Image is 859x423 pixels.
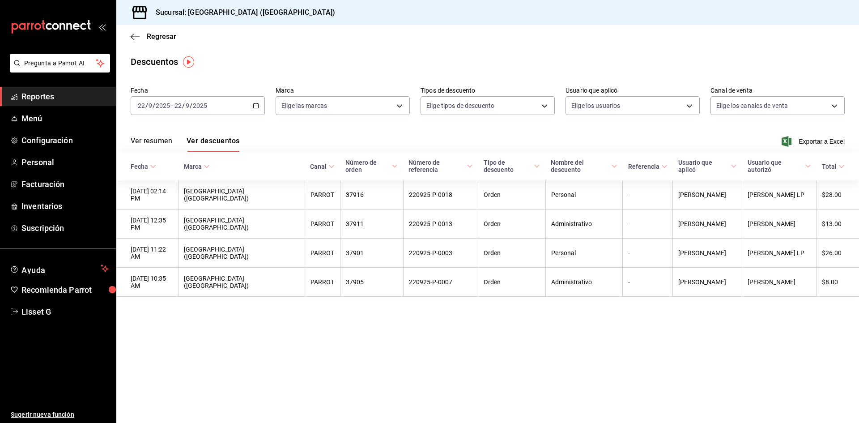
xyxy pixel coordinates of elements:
[623,239,673,268] th: -
[10,54,110,73] button: Pregunta a Parrot AI
[153,102,155,109] span: /
[174,102,182,109] input: --
[742,268,816,297] th: [PERSON_NAME]
[179,239,305,268] th: [GEOGRAPHIC_DATA] ([GEOGRAPHIC_DATA])
[566,87,700,94] label: Usuario que aplicó
[783,136,845,147] button: Exportar a Excel
[21,284,109,296] span: Recomienda Parrot
[184,163,210,170] span: Marca
[21,222,109,234] span: Suscripción
[131,87,265,94] label: Fecha
[716,101,788,110] span: Elige los canales de venta
[305,209,340,239] th: PARROT
[116,209,179,239] th: [DATE] 12:35 PM
[21,306,109,318] span: Lisset G
[628,163,668,170] span: Referencia
[484,159,540,173] span: Tipo de descuento
[145,102,148,109] span: /
[310,163,335,170] span: Canal
[21,263,97,274] span: Ayuda
[545,180,623,209] th: Personal
[421,87,555,94] label: Tipos de descuento
[148,102,153,109] input: --
[742,239,816,268] th: [PERSON_NAME] LP
[155,102,170,109] input: ----
[340,268,403,297] th: 37905
[179,268,305,297] th: [GEOGRAPHIC_DATA] ([GEOGRAPHIC_DATA])
[21,90,109,103] span: Reportes
[478,209,546,239] th: Orden
[673,239,742,268] th: [PERSON_NAME]
[137,102,145,109] input: --
[710,87,845,94] label: Canal de venta
[24,59,96,68] span: Pregunta a Parrot AI
[822,163,845,170] span: Total
[190,102,192,109] span: /
[21,112,109,124] span: Menú
[742,180,816,209] th: [PERSON_NAME] LP
[403,268,478,297] th: 220925-P-0007
[403,180,478,209] th: 220925-P-0018
[742,209,816,239] th: [PERSON_NAME]
[305,180,340,209] th: PARROT
[478,180,546,209] th: Orden
[551,159,617,173] span: Nombre del descuento
[171,102,173,109] span: -
[131,163,156,170] span: Fecha
[623,209,673,239] th: -
[673,268,742,297] th: [PERSON_NAME]
[6,65,110,74] a: Pregunta a Parrot AI
[131,137,172,152] button: Ver resumen
[116,239,179,268] th: [DATE] 11:22 AM
[147,32,176,41] span: Regresar
[545,239,623,268] th: Personal
[816,180,859,209] th: $28.00
[340,180,403,209] th: 37916
[340,239,403,268] th: 37901
[748,159,811,173] span: Usuario que autorizó
[149,7,335,18] h3: Sucursal: [GEOGRAPHIC_DATA] ([GEOGRAPHIC_DATA])
[21,134,109,146] span: Configuración
[545,268,623,297] th: Administrativo
[192,102,208,109] input: ----
[305,268,340,297] th: PARROT
[21,200,109,212] span: Inventarios
[816,268,859,297] th: $8.00
[571,101,620,110] span: Elige los usuarios
[21,178,109,190] span: Facturación
[131,137,239,152] div: navigation tabs
[478,268,546,297] th: Orden
[187,137,239,152] button: Ver descuentos
[183,56,194,68] img: Tooltip marker
[673,209,742,239] th: [PERSON_NAME]
[623,268,673,297] th: -
[340,209,403,239] th: 37911
[305,239,340,268] th: PARROT
[185,102,190,109] input: --
[816,209,859,239] th: $13.00
[816,239,859,268] th: $26.00
[131,55,178,68] div: Descuentos
[426,101,494,110] span: Elige tipos de descuento
[408,159,472,173] span: Número de referencia
[403,239,478,268] th: 220925-P-0003
[403,209,478,239] th: 220925-P-0013
[116,268,179,297] th: [DATE] 10:35 AM
[281,101,327,110] span: Elige las marcas
[179,209,305,239] th: [GEOGRAPHIC_DATA] ([GEOGRAPHIC_DATA])
[182,102,185,109] span: /
[179,180,305,209] th: [GEOGRAPHIC_DATA] ([GEOGRAPHIC_DATA])
[673,180,742,209] th: [PERSON_NAME]
[678,159,737,173] span: Usuario que aplicó
[545,209,623,239] th: Administrativo
[131,32,176,41] button: Regresar
[21,156,109,168] span: Personal
[478,239,546,268] th: Orden
[11,410,109,419] span: Sugerir nueva función
[345,159,398,173] span: Número de orden
[116,180,179,209] th: [DATE] 02:14 PM
[623,180,673,209] th: -
[276,87,410,94] label: Marca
